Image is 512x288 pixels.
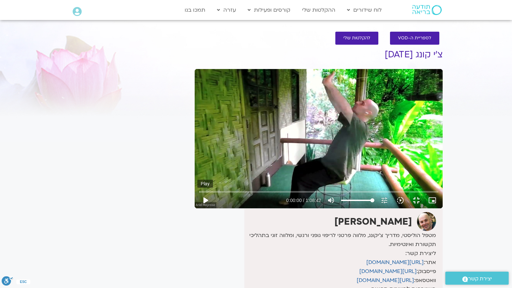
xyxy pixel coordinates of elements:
a: קורסים ופעילות [244,4,294,16]
a: לוח שידורים [344,4,385,16]
a: [URL][DOMAIN_NAME] [366,259,424,266]
a: [URL][DOMAIN_NAME] [359,268,417,275]
strong: [PERSON_NAME] [334,215,412,228]
span: יצירת קשר [468,274,492,283]
a: תמכו בנו [181,4,209,16]
p: ליצירת קשר: אתר: פייסבוק: וואטסאפ: [246,249,436,285]
img: תודעה בריאה [412,5,442,15]
a: יצירת קשר [445,272,509,285]
h1: צ’י קונג [DATE] [195,50,443,60]
a: [URL][DOMAIN_NAME] [357,277,414,284]
a: לספריית ה-VOD [390,32,439,45]
img: אריאל מירוז [417,212,436,231]
span: לספריית ה-VOD [398,36,431,41]
a: להקלטות שלי [335,32,378,45]
a: עזרה [214,4,239,16]
span: להקלטות שלי [343,36,370,41]
p: מטפל הוליסטי, מדריך צ’יקונג, מלווה פרטני לריפוי גופני ורגשי, ומלווה זוגי בתהליכי תקשורת ואינטימיות. [246,231,436,249]
a: ההקלטות שלי [299,4,339,16]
